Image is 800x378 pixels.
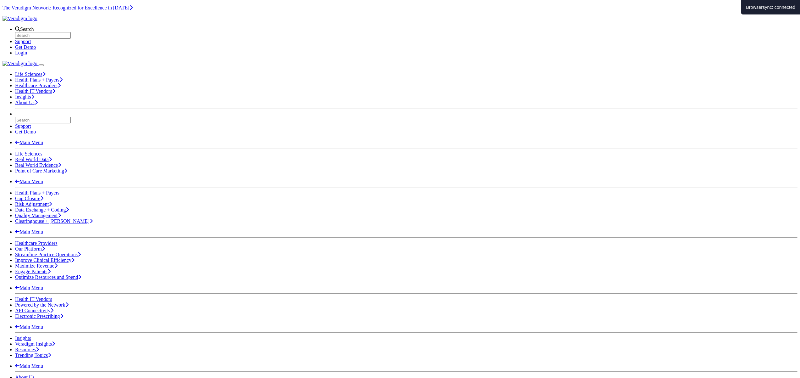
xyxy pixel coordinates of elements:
button: Toggle Navigation Menu [39,64,44,66]
a: Health Plans + Payers [15,190,59,195]
a: Healthcare Providers [15,83,61,88]
a: Risk Adjustment [15,201,52,207]
a: Insights [15,336,31,341]
a: Healthcare Providers [15,240,58,246]
input: Search [15,32,71,39]
span: Learn More [130,5,133,10]
a: About Us [15,100,38,105]
input: Search [15,117,71,123]
a: Health IT Vendors [15,296,52,302]
a: The Veradigm Network: Recognized for Excellence in [DATE]Learn More [3,5,133,10]
a: Powered by the Network [15,302,69,307]
a: Main Menu [15,285,43,291]
a: Point of Care Marketing [15,168,67,173]
a: Real World Data [15,157,52,162]
a: Data Exchange + Coding [15,207,69,212]
a: API Connectivity [15,308,53,313]
a: Health Plans + Payers [15,77,63,82]
a: Insights [15,94,34,99]
a: Health IT Vendors [15,88,55,94]
a: Trending Topics [15,353,51,358]
a: Maximize Revenue [15,263,58,268]
a: Streamline Practice Operations [15,252,81,257]
a: Main Menu [15,140,43,145]
img: Veradigm logo [3,16,37,21]
a: Quality Management [15,213,61,218]
a: Resources [15,347,39,352]
a: Main Menu [15,179,43,184]
a: Engage Patients [15,269,51,274]
a: Main Menu [15,229,43,234]
a: Login [15,50,27,55]
a: Life Sciences [15,71,46,77]
a: Main Menu [15,324,43,330]
section: Covid alert [3,5,797,11]
a: Our Platform [15,246,45,251]
a: Support [15,123,31,129]
a: Main Menu [15,363,43,369]
a: Electronic Prescribing [15,313,63,319]
a: Get Demo [15,44,36,50]
a: Support [15,39,31,44]
a: Improve Clinical Efficiency [15,257,74,263]
a: Optimize Resources and Spend [15,274,81,280]
a: Gap Closure [15,196,43,201]
a: Life Sciences [15,151,42,156]
a: Veradigm Insights [15,341,55,347]
a: Clearinghouse + [PERSON_NAME] [15,218,93,224]
a: Veradigm logo [3,61,39,66]
a: Get Demo [15,129,36,134]
img: Veradigm logo [3,61,37,66]
a: Search [15,26,34,32]
a: Real World Evidence [15,162,61,168]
